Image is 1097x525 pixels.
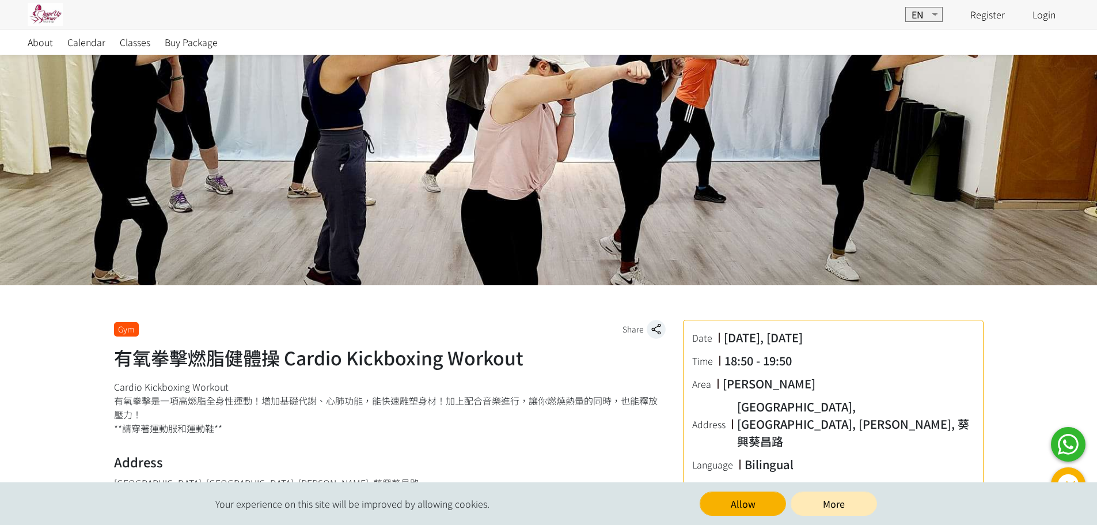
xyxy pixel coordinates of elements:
a: More [791,492,877,516]
h1: 有氧拳擊燃脂健體操 Cardio Kickboxing Workout [114,343,666,371]
span: Calendar [67,35,105,49]
a: Login [1033,7,1056,21]
div: Address [692,417,731,431]
div: [GEOGRAPHIC_DATA], [GEOGRAPHIC_DATA], [PERSON_NAME], 葵興葵昌路 [737,398,974,450]
div: [PERSON_NAME] [723,375,815,392]
a: Register [970,7,1005,21]
div: Area [692,377,717,391]
div: Gym [114,322,139,337]
button: Allow [700,492,786,516]
a: Classes [120,29,150,55]
a: Calendar [67,29,105,55]
div: Language [692,458,739,471]
img: pwrjsa6bwyY3YIpa3AKFwK20yMmKifvYlaMXwTp1.jpg [28,3,63,26]
div: Time [692,354,719,368]
span: Share [622,323,644,335]
h2: Address [114,452,666,471]
div: Cardio Kickboxing Workout 有氧拳擊是一項高燃脂全身性運動！增加基礎代謝、心肺功能，能快速雕塑身材！加上配合音樂進行，讓你燃燒熱量的同時，也能釋放壓力！ **請穿著運動服... [114,380,666,435]
a: Buy Package [165,29,218,55]
span: Buy Package [165,35,218,49]
a: About [28,29,53,55]
div: Date [692,331,718,345]
div: [GEOGRAPHIC_DATA], [GEOGRAPHIC_DATA], [PERSON_NAME], 葵興葵昌路 [114,476,666,490]
span: Classes [120,35,150,49]
div: Bilingual [745,456,794,473]
span: Your experience on this site will be improved by allowing cookies. [215,497,489,511]
span: About [28,35,53,49]
div: [DATE], [DATE] [724,329,803,346]
div: 18:50 - 19:50 [724,352,792,369]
